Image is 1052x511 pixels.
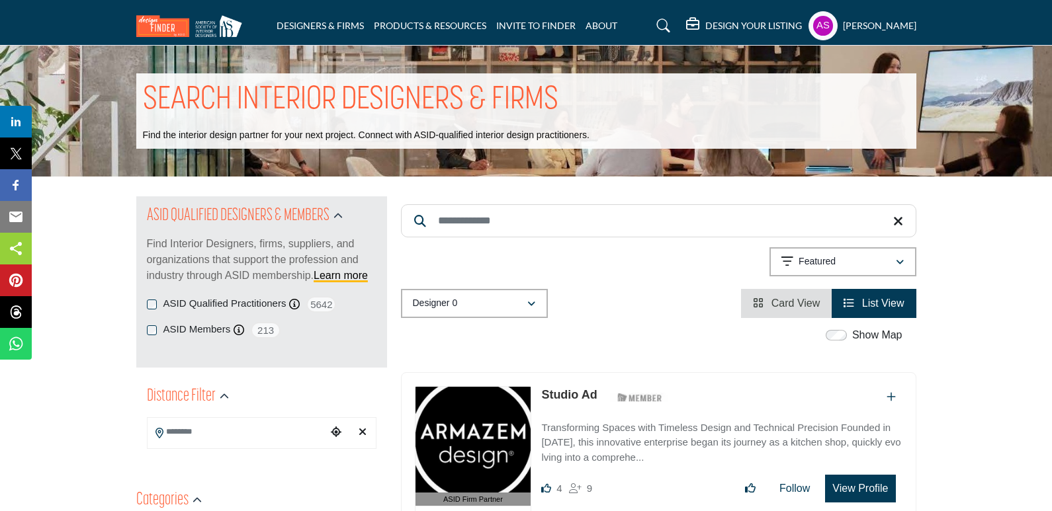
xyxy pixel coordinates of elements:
button: View Profile [825,475,895,502]
h1: SEARCH INTERIOR DESIGNERS & FIRMS [143,80,558,121]
img: Site Logo [136,15,249,37]
span: List View [862,297,904,309]
div: Choose your current location [326,418,346,447]
a: Add To List [887,391,896,403]
input: Search Location [148,419,326,445]
button: Like listing [736,475,764,502]
span: 9 [587,483,592,494]
p: Studio Ad [541,386,597,404]
h2: Distance Filter [147,385,216,409]
i: Likes [541,483,551,493]
span: ASID Firm Partner [443,494,503,505]
h2: ASID QUALIFIED DESIGNERS & MEMBERS [147,204,329,228]
p: Find Interior Designers, firms, suppliers, and organizations that support the profession and indu... [147,236,376,284]
a: Search [644,15,679,36]
li: List View [832,289,916,318]
h5: DESIGN YOUR LISTING [705,20,802,32]
div: DESIGN YOUR LISTING [686,18,802,34]
div: Clear search location [353,418,373,447]
p: Transforming Spaces with Timeless Design and Technical Precision Founded in [DATE], this innovati... [541,420,902,465]
input: ASID Qualified Practitioners checkbox [147,299,157,309]
a: Learn more [314,270,368,281]
img: Studio Ad [416,387,531,492]
button: Show hide supplier dropdown [809,11,838,40]
button: Featured [769,247,916,276]
img: ASID Members Badge Icon [610,389,670,406]
label: Show Map [852,327,902,343]
a: INVITE TO FINDER [496,20,576,31]
a: DESIGNERS & FIRMS [277,20,364,31]
span: Card View [771,297,820,309]
a: View Card [753,297,820,309]
label: ASID Qualified Practitioners [163,296,286,311]
input: Search Keyword [401,204,916,237]
span: 213 [251,322,281,338]
a: PRODUCTS & RESOURCES [374,20,486,31]
button: Follow [771,475,818,502]
span: 5642 [306,296,336,313]
p: Find the interior design partner for your next project. Connect with ASID-qualified interior desi... [143,129,590,142]
li: Card View [741,289,832,318]
span: 4 [556,483,562,494]
div: Followers [569,481,592,496]
a: Transforming Spaces with Timeless Design and Technical Precision Founded in [DATE], this innovati... [541,413,902,465]
a: ABOUT [586,20,617,31]
p: Designer 0 [413,297,458,310]
a: View List [844,297,904,309]
p: Featured [799,255,836,268]
a: Studio Ad [541,388,597,401]
label: ASID Members [163,322,231,337]
input: ASID Members checkbox [147,325,157,335]
button: Designer 0 [401,289,548,318]
h5: [PERSON_NAME] [843,19,916,32]
a: ASID Firm Partner [416,387,531,506]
